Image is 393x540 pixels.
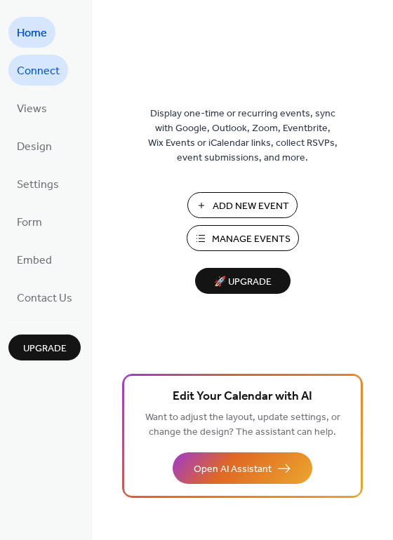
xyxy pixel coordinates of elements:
[17,98,47,121] span: Views
[8,335,81,360] button: Upgrade
[17,174,59,196] span: Settings
[148,107,338,166] span: Display one-time or recurring events, sync with Google, Outlook, Zoom, Eventbrite, Wix Events or ...
[195,268,291,294] button: 🚀 Upgrade
[145,408,340,442] span: Want to adjust the layout, update settings, or change the design? The assistant can help.
[17,22,47,45] span: Home
[213,199,289,214] span: Add New Event
[8,206,51,237] a: Form
[187,225,299,251] button: Manage Events
[8,17,55,48] a: Home
[17,250,52,272] span: Embed
[23,342,67,356] span: Upgrade
[17,60,60,83] span: Connect
[204,273,282,292] span: 🚀 Upgrade
[194,462,272,477] span: Open AI Assistant
[8,130,60,161] a: Design
[8,168,67,199] a: Settings
[173,387,312,407] span: Edit Your Calendar with AI
[8,55,68,86] a: Connect
[8,93,55,123] a: Views
[187,192,298,218] button: Add New Event
[17,288,72,310] span: Contact Us
[212,232,291,247] span: Manage Events
[8,244,60,275] a: Embed
[17,136,52,158] span: Design
[173,452,312,484] button: Open AI Assistant
[8,282,81,313] a: Contact Us
[17,212,42,234] span: Form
